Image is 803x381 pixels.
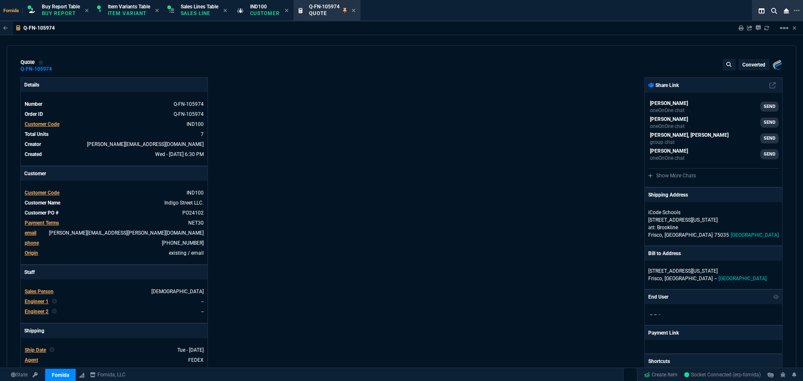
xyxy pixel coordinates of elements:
span: 2025-05-21T18:30:46.454Z [155,151,204,157]
span: -- [650,312,652,317]
nx-icon: Clear selected rep [52,298,57,305]
a: Create Item [641,368,681,381]
nx-icon: Show/Hide End User to Customer [773,293,779,301]
div: quote [20,59,44,66]
span: Ship Date [25,347,46,353]
span: IND100 [187,190,204,196]
span: Engineer 1 [25,299,49,304]
a: Global State [8,371,30,378]
span: Agent [25,357,38,363]
span: sarah.costa@fornida.com [87,141,204,147]
p: group chat [650,139,729,146]
nx-icon: Clear selected rep [52,308,57,315]
p: Buy Report [42,10,80,17]
tr: See Marketplace Order [24,100,204,108]
span: [GEOGRAPHIC_DATA] [719,276,767,281]
a: [PERSON_NAME][EMAIL_ADDRESS][PERSON_NAME][DOMAIN_NAME] [49,230,204,236]
tr: undefined [24,150,204,159]
a: t3OALJkbt2wikYybAAAt [684,371,761,378]
span: Fornida [3,8,23,13]
span: Created [25,151,42,157]
a: API TOKEN [30,371,40,378]
tr: undefined [24,209,204,217]
nx-icon: Close Tab [285,8,289,14]
a: Indigo Street LLC. [164,200,204,206]
tr: undefined [24,297,204,306]
p: [STREET_ADDRESS][US_STATE] [648,267,779,275]
span: Order ID [25,111,43,117]
span: [GEOGRAPHIC_DATA] [731,232,779,238]
tr: undefined [24,140,204,148]
a: NET30 [188,220,204,226]
p: [PERSON_NAME] [650,147,688,155]
a: See Marketplace Order [174,111,204,117]
a: Hide Workbench [793,25,796,31]
nx-icon: Clear selected rep [49,346,54,354]
nx-icon: Open New Tab [794,7,800,15]
p: Share Link [648,82,679,89]
span: 75035 [714,232,729,238]
div: Q-FN-105974 [20,69,52,70]
a: ricky.morehart@exalthealth.com [648,100,779,114]
p: [PERSON_NAME] [650,100,688,107]
tr: cesar.martinez@icodeschool.com [24,229,204,237]
p: oneOnOne chat [650,123,688,130]
tr: undefined [24,346,204,354]
span: Socket Connected (erp-fornida) [684,372,761,378]
p: End User [648,293,668,301]
tr: See Marketplace Order [24,110,204,118]
a: IND100 [187,121,204,127]
span: Customer PO # [25,210,59,216]
tr: undefined [24,120,204,128]
a: SEND [760,102,779,112]
a: Kaleb.Hutchinson@fornida.com [648,115,779,130]
p: Sales Line [181,10,218,17]
span: email [25,230,36,236]
nx-icon: Close Tab [352,8,355,14]
nx-icon: Split Panels [755,6,768,16]
nx-icon: Close Tab [85,8,89,14]
span: Creator [25,141,41,147]
a: SEND [760,133,779,143]
span: Customer Code [25,121,59,127]
p: Q-FN-105974 [23,25,55,31]
a: msbcCompanyName [87,371,128,378]
a: SEND [760,118,779,128]
tr: undefined [24,356,204,364]
span: [GEOGRAPHIC_DATA] [665,276,713,281]
tr: undefined [24,249,204,257]
a: 512-921-7373 [162,240,204,246]
p: Item Variant [108,10,150,17]
a: FEDEX [188,357,204,363]
span: existing / email [169,250,204,256]
tr: undefined [24,366,204,374]
span: See Marketplace Order [174,101,204,107]
p: att: Brookline [648,224,779,231]
span: Number [25,101,42,107]
a: [DEMOGRAPHIC_DATA] [151,289,204,294]
p: [PERSON_NAME] [650,115,688,123]
p: Shipping [21,324,207,338]
nx-icon: Close Tab [223,8,227,14]
nx-icon: Search [768,6,780,16]
tr: 512-921-7373 [24,239,204,247]
a: SEND [760,149,779,159]
span: Customer Name [25,200,60,206]
nx-icon: Close Workbench [780,6,792,16]
span: IND100 [250,4,267,10]
p: Shortcuts [645,354,782,368]
p: oneOnOne chat [650,107,688,114]
span: Frisco, [648,276,663,281]
span: -- [714,276,717,281]
tr: undefined [24,130,204,138]
span: 7 [201,131,204,137]
span: Sales Lines Table [181,4,218,10]
p: Payment Link [648,329,679,337]
tr: undefined [24,287,204,296]
p: Customer [21,166,207,181]
span: Item Variants Table [108,4,150,10]
span: -- [658,312,661,317]
span: [GEOGRAPHIC_DATA] [665,232,713,238]
a: GRD [194,367,204,373]
p: converted [742,61,765,68]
